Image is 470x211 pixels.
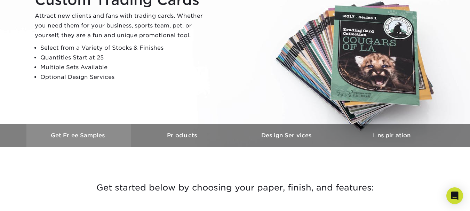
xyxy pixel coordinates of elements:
h3: Get started below by choosing your paper, finish, and features: [32,172,439,203]
h3: Get Free Samples [26,132,131,139]
a: Products [131,124,235,147]
div: Open Intercom Messenger [446,187,463,204]
a: Get Free Samples [26,124,131,147]
li: Multiple Sets Available [40,63,209,72]
h3: Design Services [235,132,340,139]
a: Inspiration [340,124,444,147]
a: Design Services [235,124,340,147]
p: Attract new clients and fans with trading cards. Whether you need them for your business, sports ... [35,11,209,40]
h3: Inspiration [340,132,444,139]
h3: Products [131,132,235,139]
li: Quantities Start at 25 [40,53,209,63]
li: Select from a Variety of Stocks & Finishes [40,43,209,53]
li: Optional Design Services [40,72,209,82]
